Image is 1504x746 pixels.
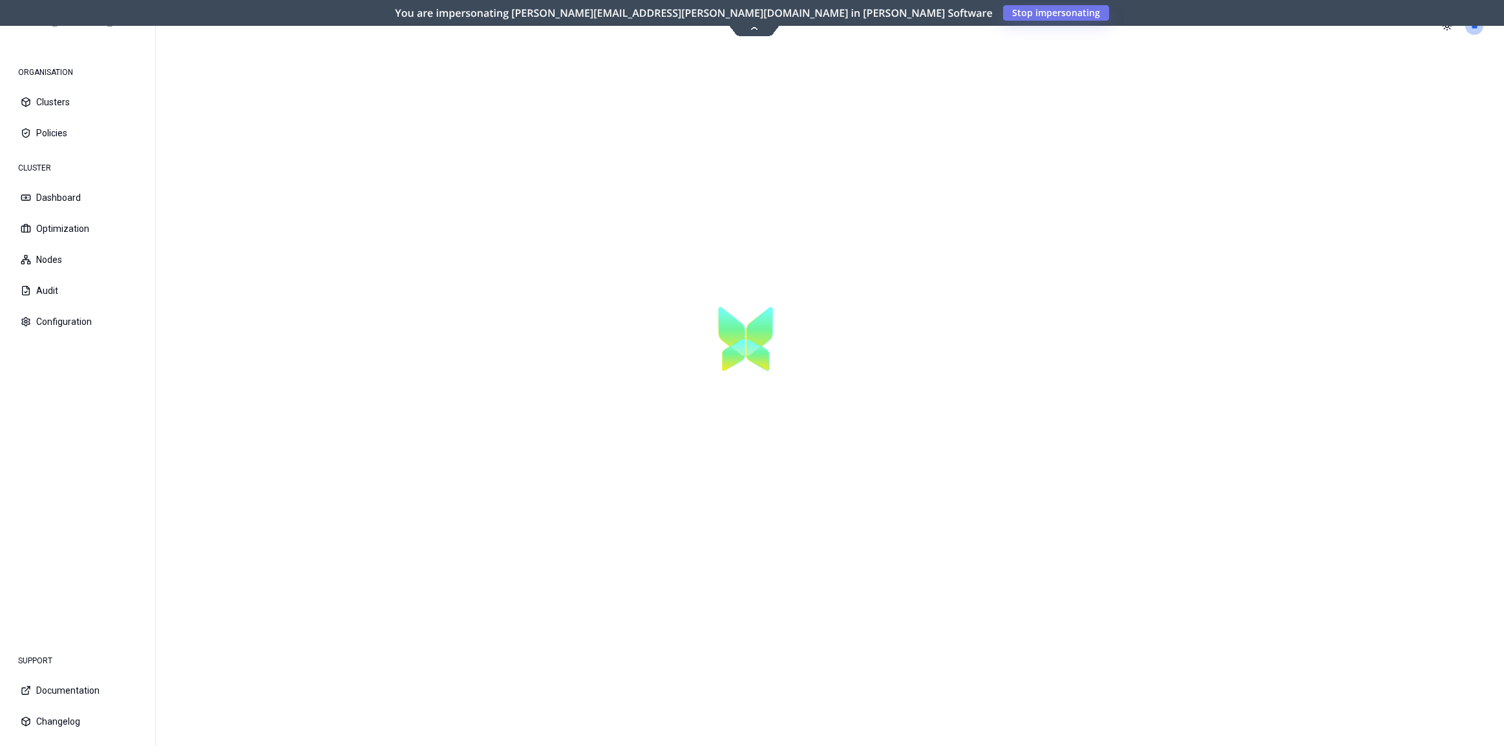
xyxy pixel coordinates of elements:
button: Documentation [10,676,145,705]
button: Audit [10,276,145,305]
div: CLUSTER [10,155,145,181]
div: ORGANISATION [10,59,145,85]
button: Clusters [10,88,145,116]
button: Policies [10,119,145,147]
button: Configuration [10,307,145,336]
button: Changelog [10,707,145,736]
button: Optimization [10,214,145,243]
button: Nodes [10,245,145,274]
div: SUPPORT [10,648,145,674]
button: Dashboard [10,183,145,212]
